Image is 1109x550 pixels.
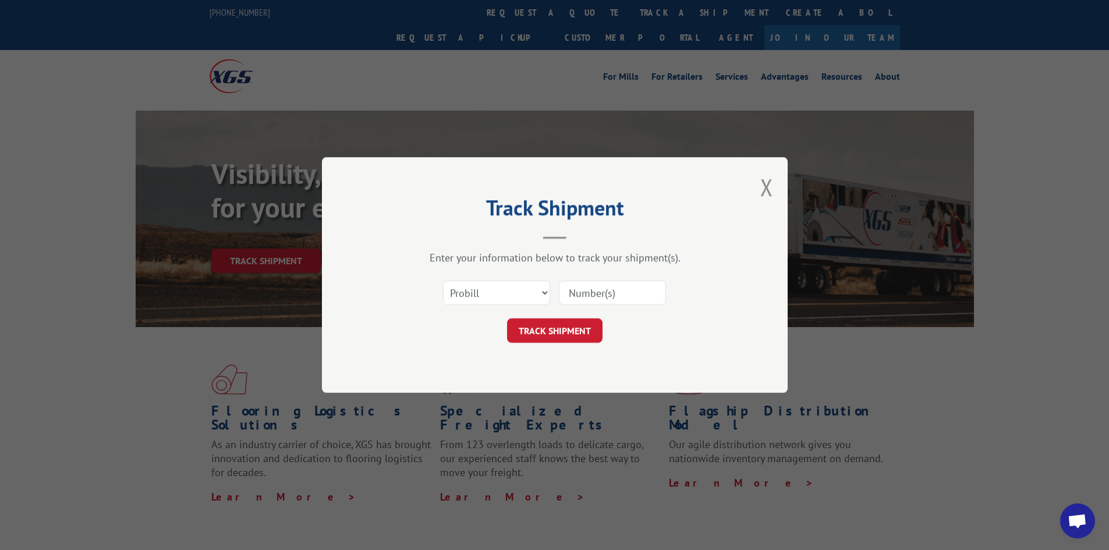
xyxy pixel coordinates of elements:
button: Close modal [760,172,773,203]
button: TRACK SHIPMENT [507,318,603,343]
h2: Track Shipment [380,200,729,222]
a: Open chat [1060,503,1095,538]
input: Number(s) [559,281,666,305]
div: Enter your information below to track your shipment(s). [380,251,729,264]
